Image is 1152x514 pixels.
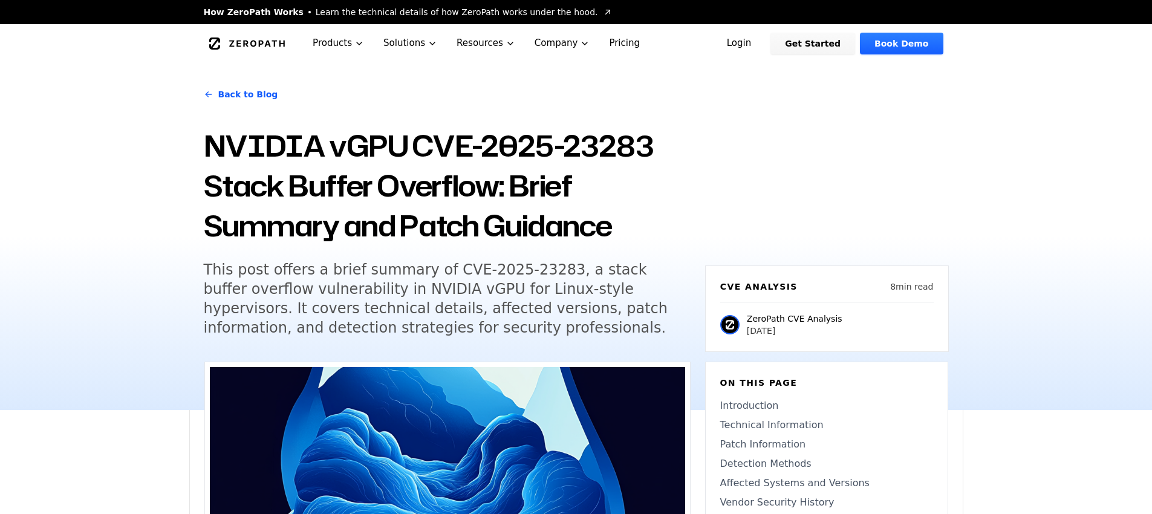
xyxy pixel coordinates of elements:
[525,24,600,62] button: Company
[204,77,278,111] a: Back to Blog
[316,6,598,18] span: Learn the technical details of how ZeroPath works under the hood.
[599,24,649,62] a: Pricing
[447,24,525,62] button: Resources
[747,325,842,337] p: [DATE]
[720,476,933,490] a: Affected Systems and Versions
[374,24,447,62] button: Solutions
[770,33,855,54] a: Get Started
[720,377,933,389] h6: On this page
[890,281,933,293] p: 8 min read
[204,6,304,18] span: How ZeroPath Works
[720,418,933,432] a: Technical Information
[720,399,933,413] a: Introduction
[720,437,933,452] a: Patch Information
[720,457,933,471] a: Detection Methods
[712,33,766,54] a: Login
[720,495,933,510] a: Vendor Security History
[189,24,963,62] nav: Global
[860,33,943,54] a: Book Demo
[303,24,374,62] button: Products
[204,126,691,246] h1: NVIDIA vGPU CVE-2025-23283 Stack Buffer Overflow: Brief Summary and Patch Guidance
[204,6,613,18] a: How ZeroPath WorksLearn the technical details of how ZeroPath works under the hood.
[720,315,740,334] img: ZeroPath CVE Analysis
[720,281,798,293] h6: CVE Analysis
[204,260,668,337] h5: This post offers a brief summary of CVE-2025-23283, a stack buffer overflow vulnerability in NVID...
[747,313,842,325] p: ZeroPath CVE Analysis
